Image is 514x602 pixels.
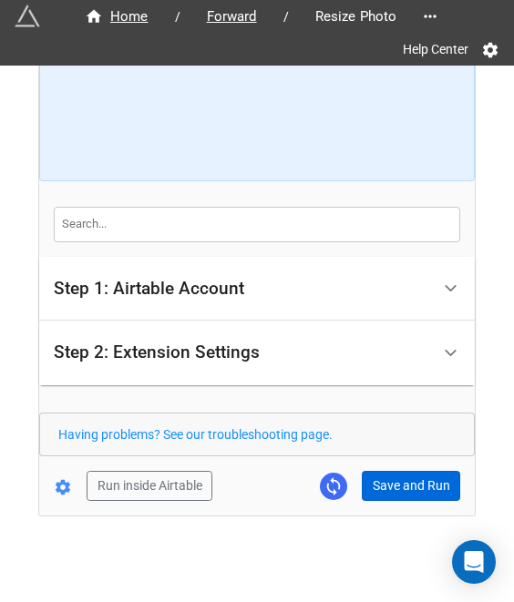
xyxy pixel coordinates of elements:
a: Home [66,5,168,27]
button: Save and Run [362,471,460,502]
div: Home [85,6,149,27]
div: Step 1: Airtable Account [54,280,244,298]
a: Forward [188,5,276,27]
li: / [175,7,180,26]
div: Open Intercom Messenger [452,540,496,584]
span: Resize Photo [304,6,408,27]
a: Having problems? See our troubleshooting page. [58,427,333,442]
div: Step 2: Extension Settings [39,321,475,385]
a: Sync Base Structure [320,473,347,500]
img: miniextensions-icon.73ae0678.png [15,4,40,29]
div: Step 1: Airtable Account [39,257,475,321]
input: Search... [54,207,460,241]
li: / [283,7,289,26]
div: Step 2: Extension Settings [54,343,260,362]
a: Help Center [390,33,481,66]
button: Run inside Airtable [87,471,212,502]
nav: breadcrumb [66,5,416,27]
span: Forward [196,6,268,27]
